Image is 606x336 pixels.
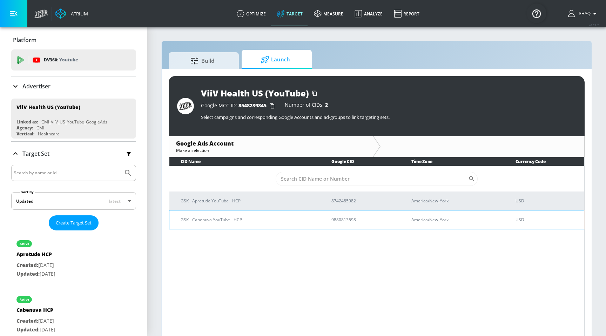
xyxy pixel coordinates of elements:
p: Platform [13,36,36,44]
span: 2 [325,101,328,108]
th: CID Name [169,157,321,166]
div: Google Ads AccountMake a selection [169,136,373,157]
div: Google MCC ID: [201,102,278,109]
div: Linked as: [16,119,38,125]
div: Google Ads Account [176,140,366,147]
span: 8548239845 [238,102,267,109]
a: optimize [231,1,271,26]
span: login as: shaquille.huang@zefr.com [576,11,591,16]
div: Updated [16,198,33,204]
span: latest [109,198,121,204]
th: Time Zone [400,157,504,166]
p: GSK - Cabenuva YouTube - HCP [181,216,315,223]
p: [DATE] [16,261,55,270]
div: Atrium [68,11,88,17]
p: Advertiser [22,82,50,90]
p: Target Set [22,150,49,157]
div: ViiV Health US (YouTube) [201,87,309,99]
span: Launch [249,51,302,68]
th: Google CID [320,157,400,166]
span: v 4.22.2 [589,23,599,27]
a: Analyze [349,1,388,26]
div: CMI [36,125,44,131]
div: Platform [11,30,136,50]
div: Make a selection [176,147,366,153]
span: Created: [16,262,38,268]
a: measure [308,1,349,26]
p: [DATE] [16,270,55,278]
p: USD [516,197,579,204]
button: Open Resource Center [527,4,546,23]
button: Shaq [568,9,599,18]
div: Advertiser [11,76,136,96]
p: America/New_York [411,216,499,223]
p: 8742485982 [331,197,394,204]
span: Build [176,52,229,69]
div: ViiV Health US (YouTube)Linked as:CMI_ViiV_US_YouTube_GoogleAdsAgency:CMIVertical:Healthcare [11,99,136,139]
span: Created: [16,317,38,324]
p: DV360: [44,56,78,64]
div: Agency: [16,125,33,131]
a: Target [271,1,308,26]
span: Create Target Set [56,219,92,227]
p: Youtube [59,56,78,63]
a: Report [388,1,425,26]
div: Search CID Name or Number [276,172,478,186]
input: Search by name or Id [14,168,120,177]
div: activeApretude HCPCreated:[DATE]Updated:[DATE] [11,233,136,283]
p: America/New_York [411,197,499,204]
p: USD [516,216,578,223]
div: Cabenuva HCP [16,307,55,317]
p: [DATE] [16,317,55,325]
span: Updated: [16,270,40,277]
p: [DATE] [16,325,55,334]
div: active [20,242,29,246]
p: 9880813598 [331,216,394,223]
div: Vertical: [16,131,34,137]
div: active [20,298,29,301]
div: DV360: Youtube [11,49,136,70]
label: Sort By [20,190,35,194]
div: Apretude HCP [16,251,55,261]
th: Currency Code [504,157,584,166]
p: Select campaigns and corresponding Google Accounts and ad-groups to link targeting sets. [201,114,576,120]
div: Target Set [11,142,136,165]
span: Updated: [16,326,40,333]
div: ViiV Health US (YouTube) [16,104,80,110]
div: Healthcare [38,131,60,137]
button: Create Target Set [49,215,99,230]
p: GSK - Apretude YouTube - HCP [181,197,315,204]
a: Atrium [55,8,88,19]
div: CMI_ViiV_US_YouTube_GoogleAds [41,119,107,125]
input: Search CID Name or Number [276,172,468,186]
div: Number of CIDs: [285,102,328,109]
